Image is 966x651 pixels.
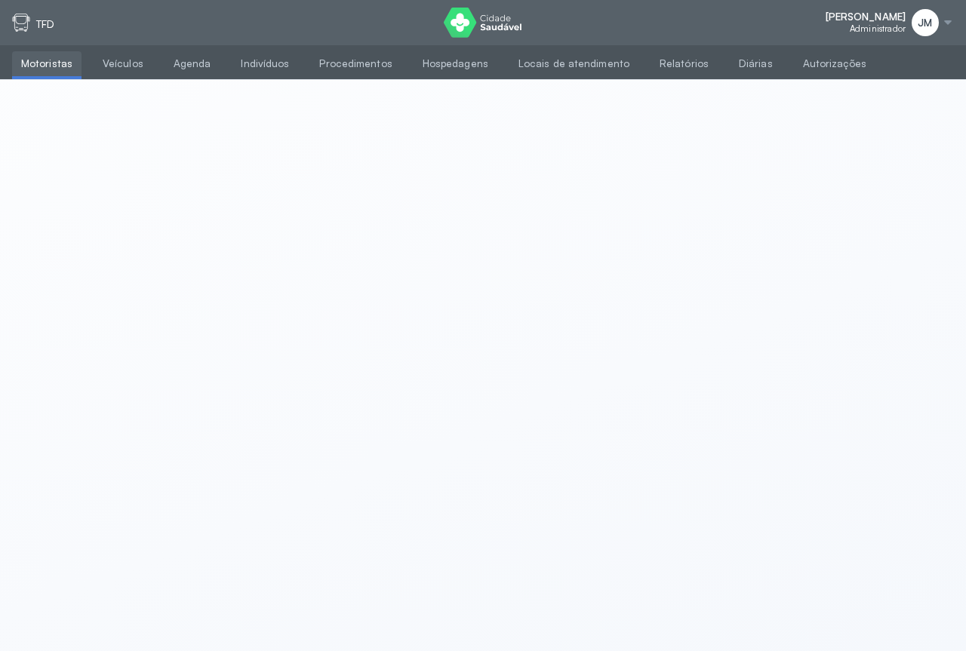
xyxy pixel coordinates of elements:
[730,51,782,76] a: Diárias
[444,8,521,38] img: logo do Cidade Saudável
[414,51,497,76] a: Hospedagens
[12,14,30,32] img: tfd.svg
[310,51,401,76] a: Procedimentos
[826,11,906,23] span: [PERSON_NAME]
[232,51,298,76] a: Indivíduos
[794,51,875,76] a: Autorizações
[918,17,932,29] span: JM
[36,18,54,31] p: TFD
[12,51,82,76] a: Motoristas
[509,51,638,76] a: Locais de atendimento
[850,23,906,34] span: Administrador
[94,51,152,76] a: Veículos
[651,51,718,76] a: Relatórios
[165,51,220,76] a: Agenda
